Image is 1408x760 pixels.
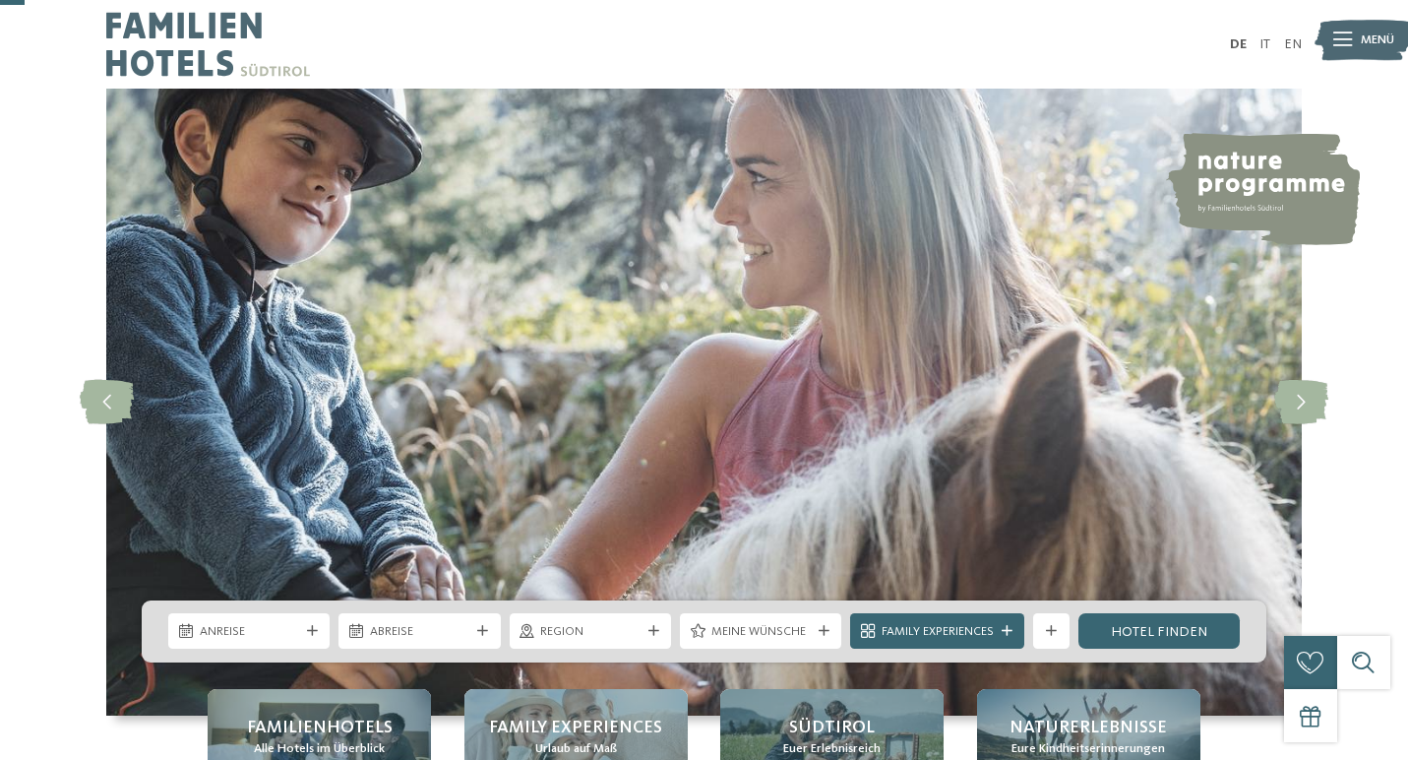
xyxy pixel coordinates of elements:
span: Region [540,623,640,641]
a: Hotel finden [1078,613,1240,649]
span: Menü [1361,32,1394,49]
span: Family Experiences [489,716,662,740]
a: EN [1284,37,1302,51]
span: Eure Kindheitserinnerungen [1011,740,1165,758]
span: Meine Wünsche [711,623,811,641]
span: Family Experiences [882,623,994,641]
span: Alle Hotels im Überblick [254,740,385,758]
span: Familienhotels [247,716,393,740]
span: Südtirol [789,716,875,740]
span: Urlaub auf Maß [535,740,617,758]
img: Familienhotels Südtirol: The happy family places [106,89,1302,716]
a: DE [1230,37,1247,51]
span: Euer Erlebnisreich [783,740,881,758]
span: Naturerlebnisse [1010,716,1167,740]
img: nature programme by Familienhotels Südtirol [1165,133,1360,245]
span: Anreise [200,623,299,641]
a: IT [1259,37,1270,51]
span: Abreise [370,623,469,641]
